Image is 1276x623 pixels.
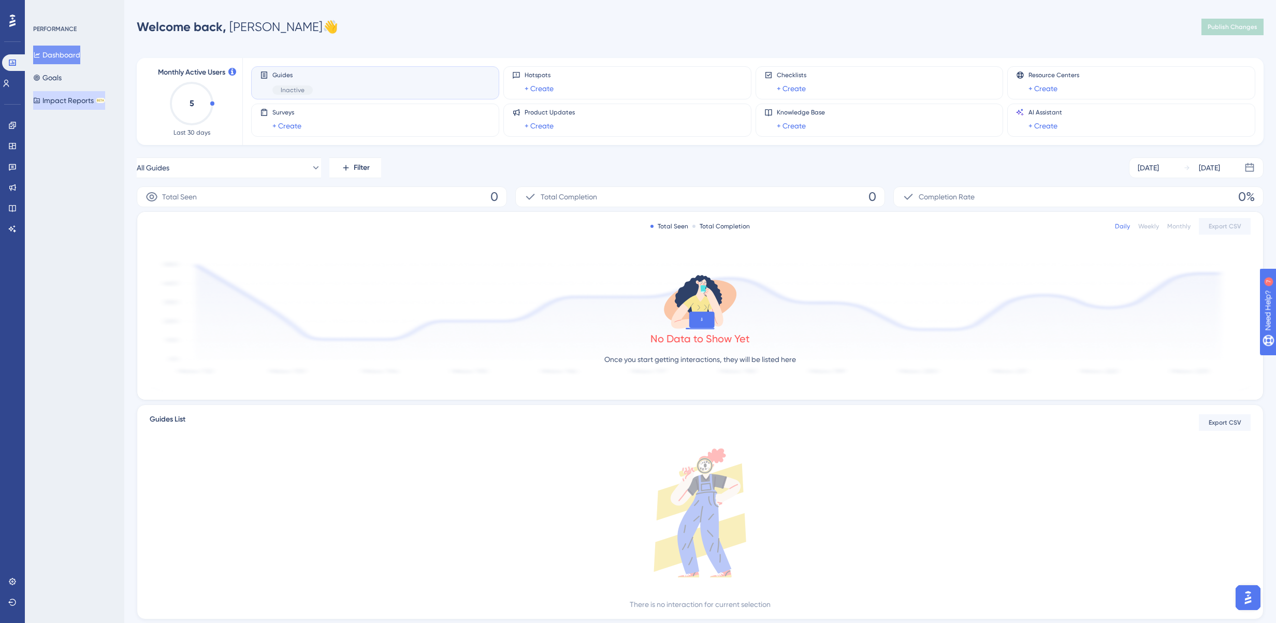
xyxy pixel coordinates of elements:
[1115,222,1130,230] div: Daily
[777,82,806,95] a: + Create
[1199,414,1251,431] button: Export CSV
[33,25,77,33] div: PERFORMANCE
[158,66,225,79] span: Monthly Active Users
[162,191,197,203] span: Total Seen
[1138,222,1159,230] div: Weekly
[329,157,381,178] button: Filter
[1199,162,1220,174] div: [DATE]
[190,98,194,108] text: 5
[137,162,169,174] span: All Guides
[777,120,806,132] a: + Create
[272,71,313,79] span: Guides
[525,120,554,132] a: + Create
[1232,582,1264,613] iframe: UserGuiding AI Assistant Launcher
[1208,23,1257,31] span: Publish Changes
[137,19,338,35] div: [PERSON_NAME] 👋
[1201,19,1264,35] button: Publish Changes
[33,91,105,110] button: Impact ReportsBETA
[777,71,806,79] span: Checklists
[1199,218,1251,235] button: Export CSV
[72,5,75,13] div: 7
[1167,222,1191,230] div: Monthly
[1028,120,1057,132] a: + Create
[272,108,301,117] span: Surveys
[281,86,304,94] span: Inactive
[272,120,301,132] a: + Create
[650,222,688,230] div: Total Seen
[541,191,597,203] span: Total Completion
[1028,82,1057,95] a: + Create
[137,157,321,178] button: All Guides
[96,98,105,103] div: BETA
[33,46,80,64] button: Dashboard
[604,353,796,366] p: Once you start getting interactions, they will be listed here
[354,162,370,174] span: Filter
[1028,108,1062,117] span: AI Assistant
[1138,162,1159,174] div: [DATE]
[868,189,876,205] span: 0
[150,413,185,432] span: Guides List
[525,82,554,95] a: + Create
[137,19,226,34] span: Welcome back,
[1028,71,1079,79] span: Resource Centers
[525,71,554,79] span: Hotspots
[33,68,62,87] button: Goals
[777,108,825,117] span: Knowledge Base
[1209,418,1241,427] span: Export CSV
[1209,222,1241,230] span: Export CSV
[919,191,975,203] span: Completion Rate
[1238,189,1255,205] span: 0%
[173,128,210,137] span: Last 30 days
[24,3,65,15] span: Need Help?
[650,331,750,346] div: No Data to Show Yet
[692,222,750,230] div: Total Completion
[630,598,771,611] div: There is no interaction for current selection
[490,189,498,205] span: 0
[525,108,575,117] span: Product Updates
